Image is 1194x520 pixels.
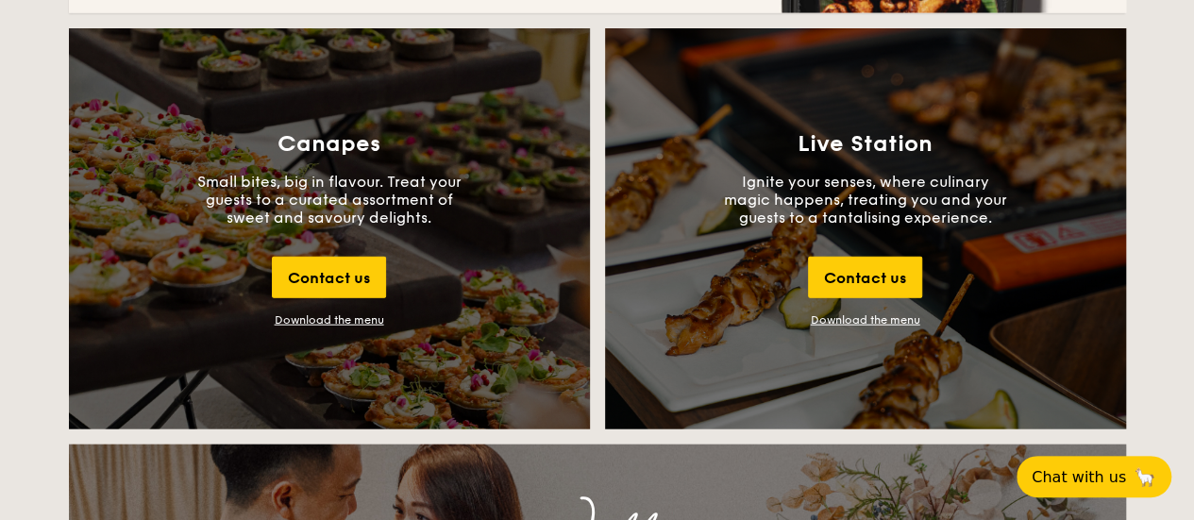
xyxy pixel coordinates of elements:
[798,131,933,158] h3: Live Station
[811,313,920,327] a: Download the menu
[1134,466,1156,488] span: 🦙
[275,313,384,327] div: Download the menu
[188,173,471,226] p: Small bites, big in flavour. Treat your guests to a curated assortment of sweet and savoury delig...
[1032,468,1126,486] span: Chat with us
[1017,456,1171,497] button: Chat with us🦙
[277,131,380,158] h3: Canapes
[272,257,386,298] div: Contact us
[724,173,1007,226] p: Ignite your senses, where culinary magic happens, treating you and your guests to a tantalising e...
[808,257,922,298] div: Contact us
